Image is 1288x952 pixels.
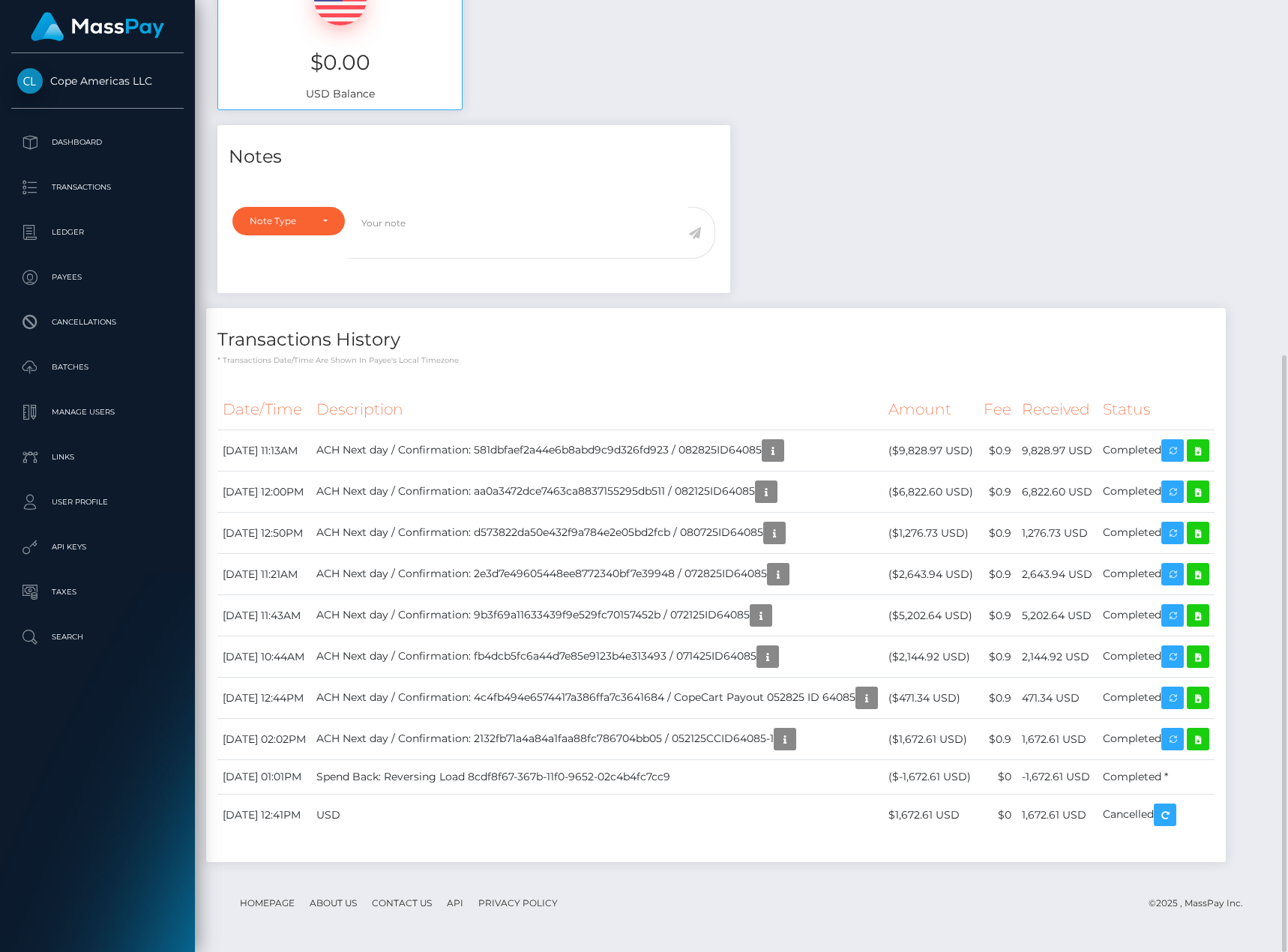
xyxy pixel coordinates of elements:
td: 2,144.92 USD [1017,636,1098,678]
td: 1,672.61 USD [1017,795,1098,836]
td: Completed * [1098,760,1215,795]
td: $1,672.61 USD [883,795,978,836]
td: 5,202.64 USD [1017,595,1098,636]
td: ACH Next day / Confirmation: d573822da50e432f9a784e2e05bd2fcb / 080725ID64085 [311,513,883,554]
p: Batches [17,356,178,379]
a: Batches [11,349,184,386]
td: $0.9 [978,678,1017,719]
td: ACH Next day / Confirmation: 581dbfaef2a44e6b8abd9c9d326fd923 / 082825ID64085 [311,430,883,472]
td: 2,643.94 USD [1017,554,1098,595]
td: 6,822.60 USD [1017,472,1098,513]
p: Manage Users [17,401,178,424]
td: ACH Next day / Confirmation: 4c4fb494e6574417a386ffa7c3641684 / CopeCart Payout 052825 ID 64085 [311,678,883,719]
div: Note Type [250,215,310,227]
a: Manage Users [11,394,184,431]
h4: Transactions History [217,327,1215,353]
a: Ledger [11,214,184,251]
td: $0 [978,760,1017,795]
p: Dashboard [17,131,178,154]
a: User Profile [11,483,184,521]
td: ($1,672.61 USD) [883,719,978,760]
td: Completed [1098,719,1215,760]
a: Cancellations [11,304,184,341]
td: ($2,144.92 USD) [883,636,978,678]
a: Transactions [11,169,184,206]
td: Completed [1098,513,1215,554]
td: Completed [1098,554,1215,595]
a: About Us [304,891,363,915]
td: $0 [978,795,1017,836]
td: [DATE] 02:02PM [217,719,311,760]
p: User Profile [17,491,178,513]
td: 1,672.61 USD [1017,719,1098,760]
td: $0.9 [978,595,1017,636]
td: [DATE] 11:13AM [217,430,311,472]
td: Completed [1098,678,1215,719]
td: ($2,643.94 USD) [883,554,978,595]
span: Cope Americas LLC [11,74,184,88]
td: Spend Back: Reversing Load 8cdf8f67-367b-11f0-9652-02c4b4fc7cc9 [311,760,883,795]
img: Cope Americas LLC [17,68,43,94]
a: API [441,891,469,915]
td: [DATE] 12:41PM [217,795,311,836]
td: [DATE] 11:43AM [217,595,311,636]
td: Cancelled [1098,795,1215,836]
img: MassPay Logo [31,12,164,41]
h3: $0.00 [229,48,451,77]
td: [DATE] 12:50PM [217,513,311,554]
h4: Notes [229,144,719,170]
td: $0.9 [978,554,1017,595]
td: $0.9 [978,636,1017,678]
p: API Keys [17,536,178,558]
th: Amount [883,389,978,430]
th: Received [1017,389,1098,430]
td: ACH Next day / Confirmation: fb4dcb5fc6a44d7e85e9123b4e313493 / 071425ID64085 [311,636,883,678]
th: Fee [978,389,1017,430]
td: [DATE] 10:44AM [217,636,311,678]
td: ($6,822.60 USD) [883,472,978,513]
td: -1,672.61 USD [1017,760,1098,795]
td: USD [311,795,883,836]
td: Completed [1098,472,1215,513]
td: [DATE] 11:21AM [217,554,311,595]
button: Note Type [232,207,345,235]
td: $0.9 [978,472,1017,513]
td: ($471.34 USD) [883,678,978,719]
td: 1,276.73 USD [1017,513,1098,554]
th: Description [311,389,883,430]
td: [DATE] 01:01PM [217,760,311,795]
p: * Transactions date/time are shown in payee's local timezone [217,355,1215,366]
td: [DATE] 12:00PM [217,472,311,513]
td: ($9,828.97 USD) [883,430,978,472]
td: ACH Next day / Confirmation: aa0a3472dce7463ca8837155295db511 / 082125ID64085 [311,472,883,513]
p: Cancellations [17,311,178,334]
td: 471.34 USD [1017,678,1098,719]
p: Payees [17,266,178,289]
th: Status [1098,389,1215,430]
td: ($1,276.73 USD) [883,513,978,554]
a: Contact Us [366,891,438,915]
p: Transactions [17,176,178,199]
td: [DATE] 12:44PM [217,678,311,719]
a: Taxes [11,573,184,611]
p: Search [17,626,178,648]
a: Search [11,618,184,656]
td: ($-1,672.61 USD) [883,760,978,795]
a: Privacy Policy [472,891,564,915]
td: Completed [1098,595,1215,636]
td: ACH Next day / Confirmation: 2e3d7e49605448ee8772340bf7e39948 / 072825ID64085 [311,554,883,595]
td: ($5,202.64 USD) [883,595,978,636]
td: ACH Next day / Confirmation: 2132fb71a4a84a1faa88fc786704bb05 / 052125CCID64085-1 [311,719,883,760]
p: Links [17,446,178,469]
p: Taxes [17,581,178,603]
a: Links [11,439,184,476]
a: Homepage [234,891,301,915]
td: $0.9 [978,430,1017,472]
td: 9,828.97 USD [1017,430,1098,472]
a: API Keys [11,528,184,566]
p: Ledger [17,221,178,244]
a: Dashboard [11,124,184,161]
div: © 2025 , MassPay Inc. [1149,895,1254,912]
a: Payees [11,259,184,296]
td: Completed [1098,636,1215,678]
